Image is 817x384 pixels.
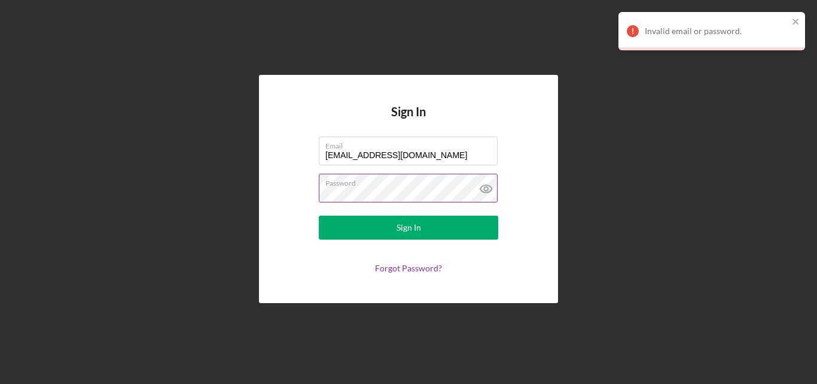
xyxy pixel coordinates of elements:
[375,263,442,273] a: Forgot Password?
[391,105,426,137] h4: Sign In
[645,26,788,36] div: Invalid email or password.
[792,17,800,28] button: close
[325,174,498,188] label: Password
[397,216,421,240] div: Sign In
[319,216,498,240] button: Sign In
[325,137,498,150] label: Email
